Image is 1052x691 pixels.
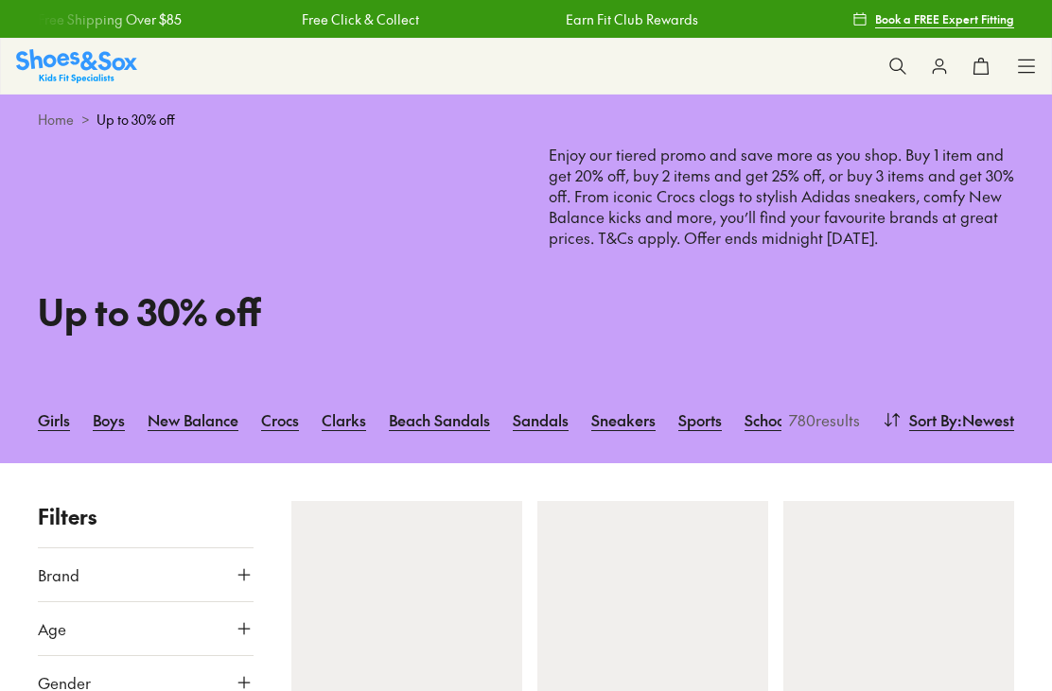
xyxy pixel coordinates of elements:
a: School [745,399,789,441]
a: Clarks [322,399,366,441]
a: Free Click & Collect [302,9,419,29]
a: Earn Fit Club Rewards [566,9,698,29]
p: Filters [38,501,254,532]
button: Age [38,602,254,655]
a: Beach Sandals [389,399,490,441]
h1: Up to 30% off [38,285,503,338]
div: > [38,110,1014,130]
img: SNS_Logo_Responsive.svg [16,49,137,82]
a: Boys [93,399,125,441]
span: Age [38,617,66,640]
a: Crocs [261,399,299,441]
p: 780 results [781,408,860,431]
a: Home [38,110,74,130]
a: Girls [38,399,70,441]
a: Sneakers [591,399,656,441]
a: New Balance [148,399,238,441]
button: Brand [38,548,254,601]
a: Book a FREE Expert Fitting [852,2,1014,36]
a: Sports [678,399,722,441]
button: Sort By:Newest [883,399,1014,441]
a: Free Shipping Over $85 [38,9,182,29]
span: Sort By [909,408,957,431]
span: Up to 30% off [96,110,175,130]
span: Book a FREE Expert Fitting [875,10,1014,27]
a: Shoes & Sox [16,49,137,82]
a: Sandals [513,399,569,441]
span: Brand [38,563,79,586]
span: : Newest [957,408,1014,431]
p: Enjoy our tiered promo and save more as you shop. Buy 1 item and get 20% off, buy 2 items and get... [549,145,1014,331]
